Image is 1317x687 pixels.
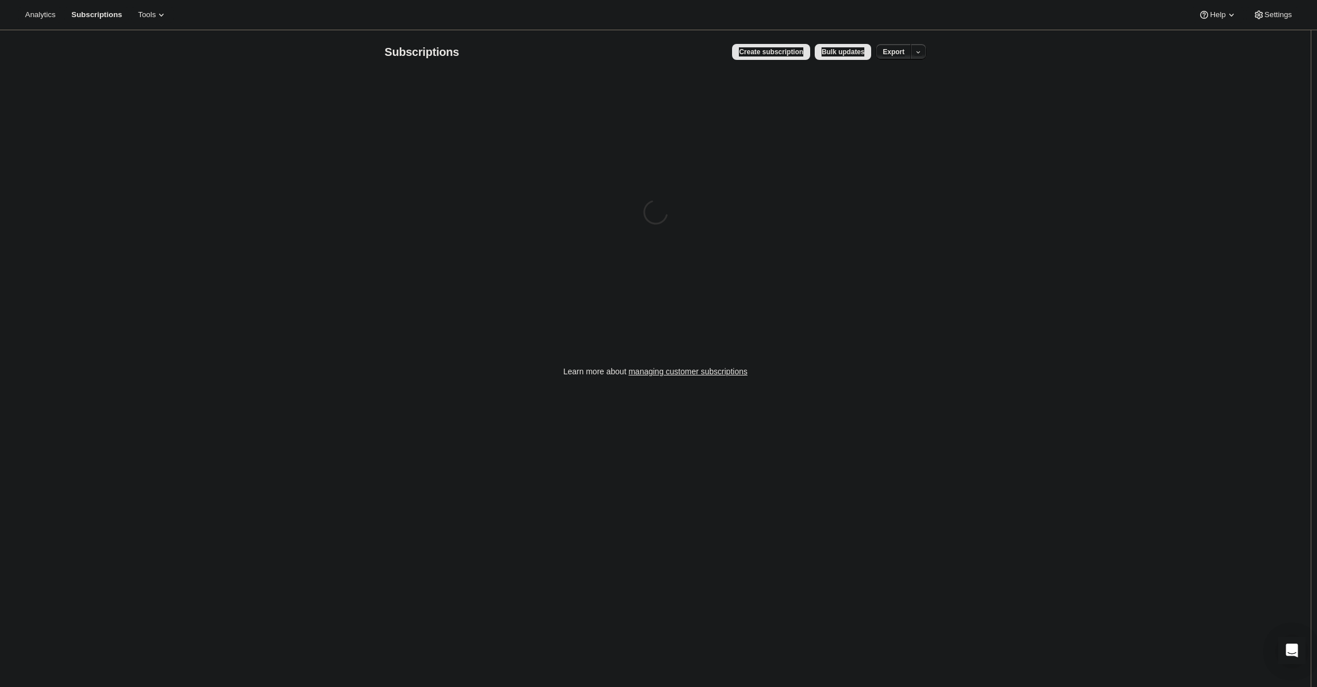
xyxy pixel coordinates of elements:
[1278,637,1306,664] div: Open Intercom Messenger
[1192,7,1243,23] button: Help
[131,7,174,23] button: Tools
[732,44,810,60] button: Create subscription
[883,47,904,56] span: Export
[563,366,747,377] p: Learn more about
[628,367,747,376] a: managing customer subscriptions
[1246,7,1299,23] button: Settings
[64,7,129,23] button: Subscriptions
[815,44,871,60] button: Bulk updates
[739,47,803,56] span: Create subscription
[822,47,864,56] span: Bulk updates
[1265,10,1292,19] span: Settings
[138,10,156,19] span: Tools
[1210,10,1225,19] span: Help
[876,44,911,60] button: Export
[18,7,62,23] button: Analytics
[385,46,460,58] span: Subscriptions
[71,10,122,19] span: Subscriptions
[25,10,55,19] span: Analytics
